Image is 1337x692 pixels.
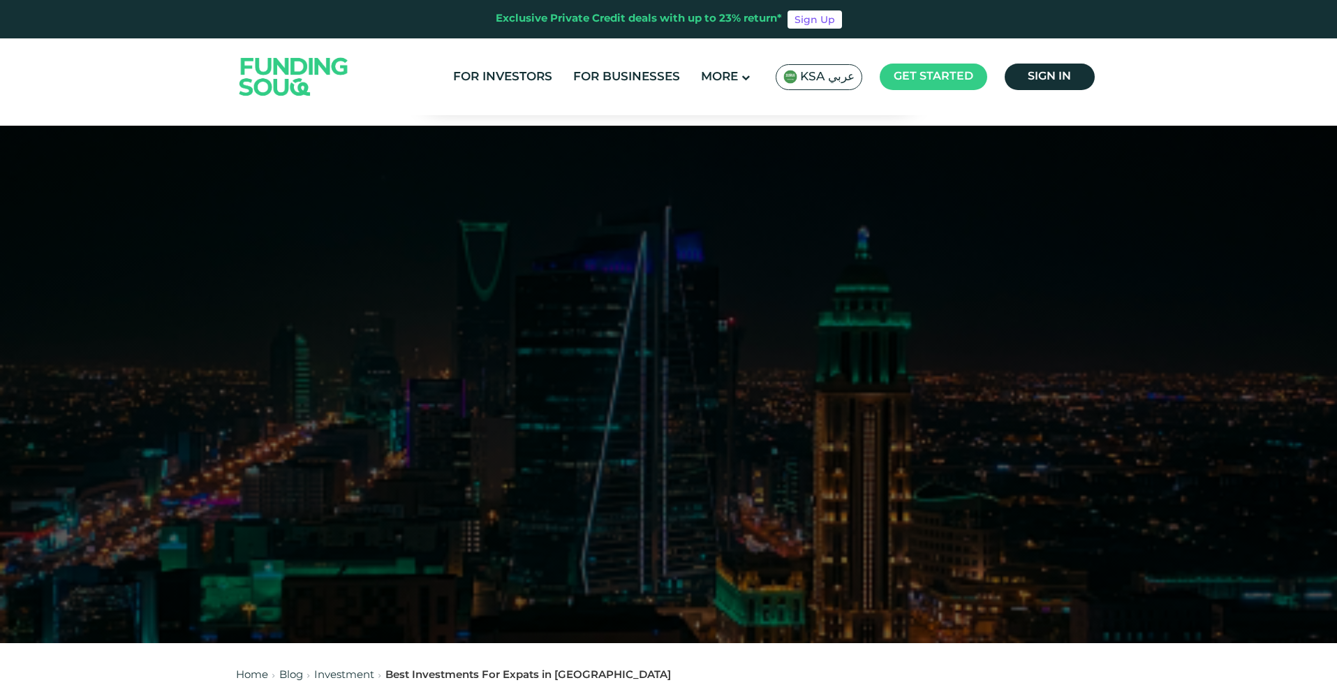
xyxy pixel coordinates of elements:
span: Sign in [1028,71,1071,82]
img: SA Flag [783,70,797,84]
div: Exclusive Private Credit deals with up to 23% return* [496,11,782,27]
a: Sign in [1005,64,1095,90]
a: Sign Up [788,10,842,29]
span: KSA عربي [800,69,855,85]
a: Blog [279,670,303,680]
a: For Businesses [570,66,684,89]
span: More [701,71,738,83]
img: Logo [226,41,362,112]
span: Get started [894,71,973,82]
div: Best Investments For Expats in [GEOGRAPHIC_DATA] [385,668,671,684]
a: Investment [314,670,374,680]
a: Home [236,670,268,680]
a: For Investors [450,66,556,89]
